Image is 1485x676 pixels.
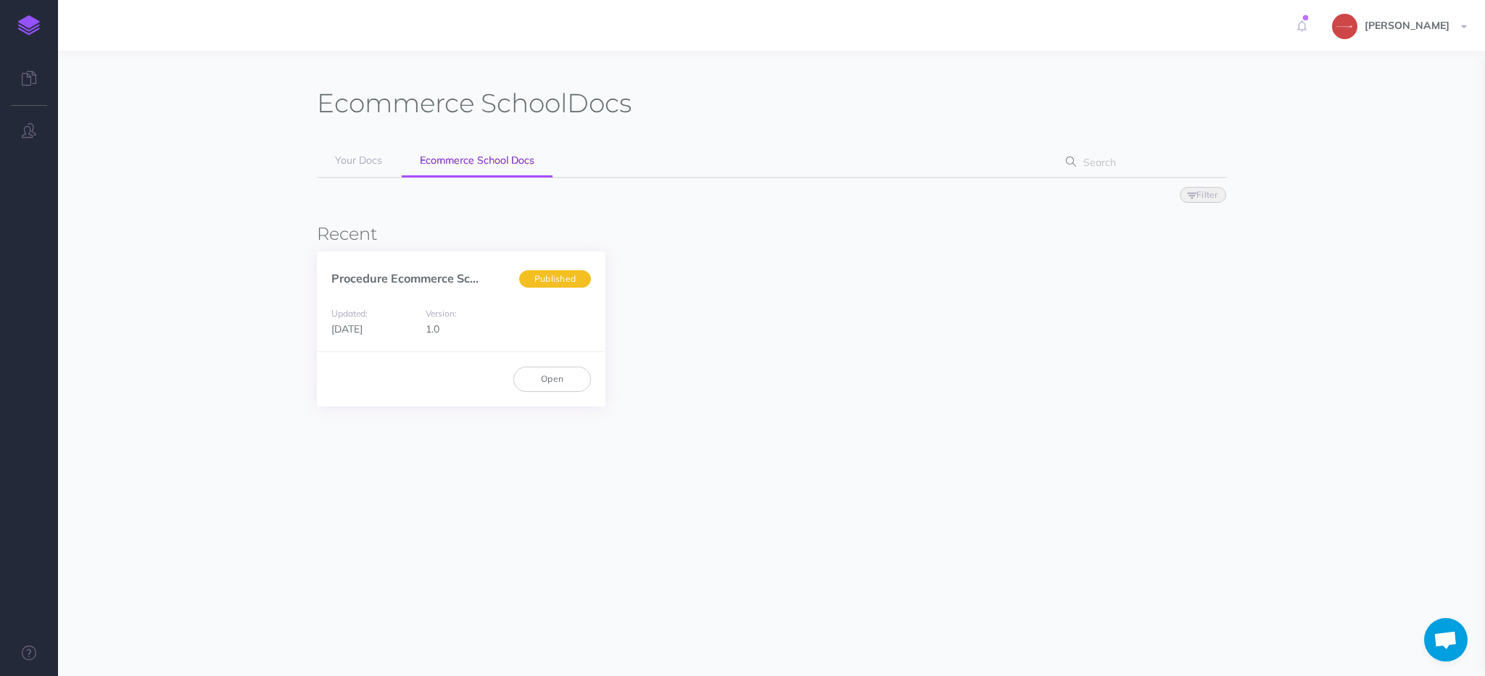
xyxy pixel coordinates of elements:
h3: Recent [317,225,1225,243]
a: Procedure Ecommerce Sc... [331,271,479,285]
a: Open [513,367,591,391]
div: Aprire la chat [1424,618,1468,662]
small: Updated: [331,308,368,319]
span: Ecommerce School [317,87,567,119]
span: Your Docs [335,154,382,167]
span: 1.0 [426,322,439,335]
a: Ecommerce School Docs [402,145,553,178]
button: Filter [1180,187,1226,203]
span: [DATE] [331,322,363,335]
img: logo-mark.svg [18,15,40,36]
span: [PERSON_NAME] [1357,19,1457,32]
input: Search [1079,149,1203,175]
span: Ecommerce School Docs [420,154,534,167]
img: 272305e6071d9c425e97da59a84c7026.jpg [1332,14,1357,39]
a: Your Docs [317,145,400,177]
small: Version: [426,308,457,319]
h1: Docs [317,87,632,120]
